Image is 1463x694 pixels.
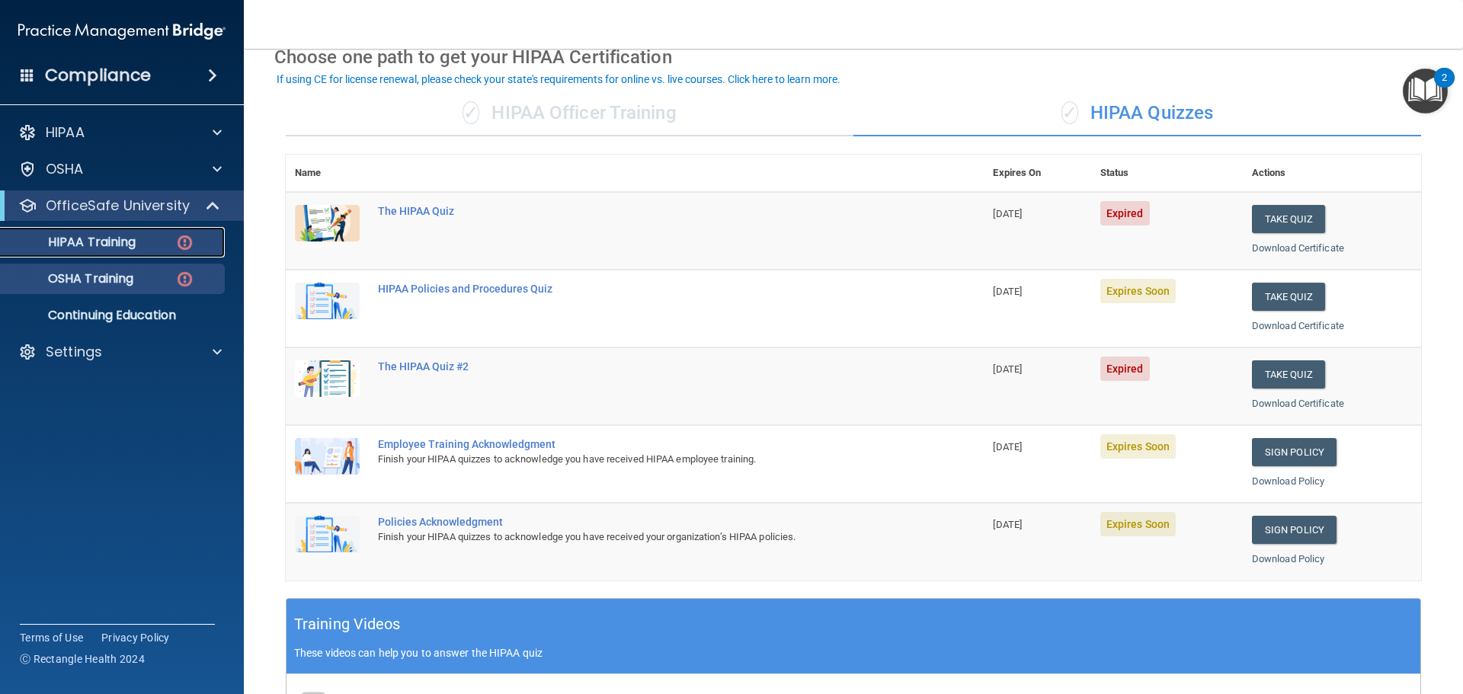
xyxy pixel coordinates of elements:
[1403,69,1448,114] button: Open Resource Center, 2 new notifications
[18,343,222,361] a: Settings
[274,72,843,87] button: If using CE for license renewal, please check your state's requirements for online vs. live cours...
[993,363,1022,375] span: [DATE]
[378,205,908,217] div: The HIPAA Quiz
[993,441,1022,453] span: [DATE]
[1442,78,1447,98] div: 2
[378,516,908,528] div: Policies Acknowledgment
[1252,553,1325,564] a: Download Policy
[993,519,1022,530] span: [DATE]
[463,101,479,124] span: ✓
[277,74,840,85] div: If using CE for license renewal, please check your state's requirements for online vs. live cours...
[1252,516,1337,544] a: Sign Policy
[18,16,226,46] img: PMB logo
[20,651,145,667] span: Ⓒ Rectangle Health 2024
[46,160,84,178] p: OSHA
[1100,279,1176,303] span: Expires Soon
[993,286,1022,297] span: [DATE]
[294,647,1413,659] p: These videos can help you to answer the HIPAA quiz
[10,271,133,286] p: OSHA Training
[274,35,1433,79] div: Choose one path to get your HIPAA Certification
[378,450,908,469] div: Finish your HIPAA quizzes to acknowledge you have received HIPAA employee training.
[1061,101,1078,124] span: ✓
[1100,357,1150,381] span: Expired
[1100,512,1176,536] span: Expires Soon
[18,123,222,142] a: HIPAA
[1091,155,1243,192] th: Status
[853,91,1421,136] div: HIPAA Quizzes
[294,611,401,638] h5: Training Videos
[286,155,369,192] th: Name
[1243,155,1421,192] th: Actions
[20,630,83,645] a: Terms of Use
[378,528,908,546] div: Finish your HIPAA quizzes to acknowledge you have received your organization’s HIPAA policies.
[993,208,1022,219] span: [DATE]
[378,360,908,373] div: The HIPAA Quiz #2
[984,155,1090,192] th: Expires On
[1252,283,1325,311] button: Take Quiz
[46,343,102,361] p: Settings
[18,160,222,178] a: OSHA
[10,235,136,250] p: HIPAA Training
[175,270,194,289] img: danger-circle.6113f641.png
[1252,475,1325,487] a: Download Policy
[1252,242,1344,254] a: Download Certificate
[18,197,221,215] a: OfficeSafe University
[46,197,190,215] p: OfficeSafe University
[286,91,853,136] div: HIPAA Officer Training
[101,630,170,645] a: Privacy Policy
[1252,438,1337,466] a: Sign Policy
[1252,360,1325,389] button: Take Quiz
[378,283,908,295] div: HIPAA Policies and Procedures Quiz
[378,438,908,450] div: Employee Training Acknowledgment
[46,123,85,142] p: HIPAA
[45,65,151,86] h4: Compliance
[175,233,194,252] img: danger-circle.6113f641.png
[1252,398,1344,409] a: Download Certificate
[10,308,218,323] p: Continuing Education
[1100,434,1176,459] span: Expires Soon
[1252,205,1325,233] button: Take Quiz
[1252,320,1344,331] a: Download Certificate
[1100,201,1150,225] span: Expired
